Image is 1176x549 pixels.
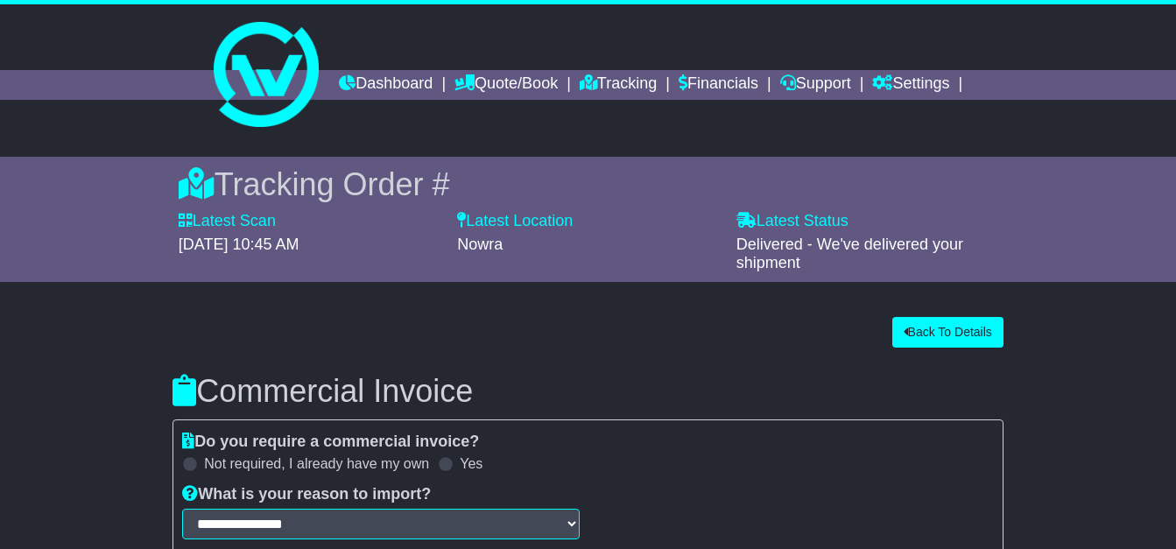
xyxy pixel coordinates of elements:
[872,70,949,100] a: Settings
[339,70,433,100] a: Dashboard
[179,165,997,203] div: Tracking Order #
[179,236,299,253] span: [DATE] 10:45 AM
[182,433,479,452] label: Do you require a commercial invoice?
[179,212,276,231] label: Latest Scan
[457,212,573,231] label: Latest Location
[580,70,657,100] a: Tracking
[457,236,503,253] span: Nowra
[736,236,963,272] span: Delivered - We've delivered your shipment
[736,212,849,231] label: Latest Status
[780,70,851,100] a: Support
[173,374,1003,409] h3: Commercial Invoice
[892,317,1003,348] button: Back To Details
[204,455,429,472] label: Not required, I already have my own
[460,455,482,472] label: Yes
[679,70,758,100] a: Financials
[454,70,558,100] a: Quote/Book
[182,485,431,504] label: What is your reason to import?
